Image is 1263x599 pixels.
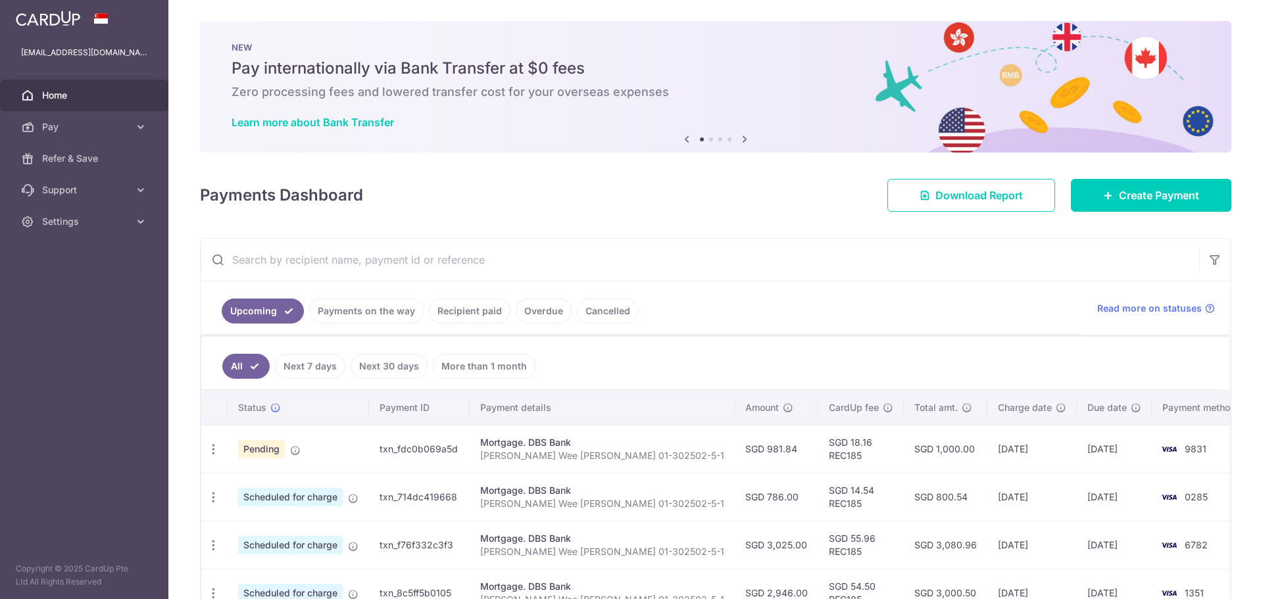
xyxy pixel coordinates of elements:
span: Settings [42,215,129,228]
td: SGD 786.00 [735,473,818,521]
span: 6782 [1185,539,1208,550]
p: [EMAIL_ADDRESS][DOMAIN_NAME] [21,46,147,59]
span: CardUp fee [829,401,879,414]
span: Due date [1087,401,1127,414]
div: Mortgage. DBS Bank [480,436,724,449]
img: Bank Card [1156,441,1182,457]
td: SGD 800.54 [904,473,987,521]
td: SGD 981.84 [735,425,818,473]
img: Bank Card [1156,537,1182,553]
a: Overdue [516,299,572,323]
a: Cancelled [577,299,639,323]
img: Bank Card [1156,489,1182,505]
td: SGD 3,080.96 [904,521,987,569]
th: Payment method [1152,391,1252,425]
td: SGD 3,025.00 [735,521,818,569]
a: Next 30 days [351,354,428,379]
p: [PERSON_NAME] Wee [PERSON_NAME] 01-302502-5-1 [480,497,724,510]
span: Download Report [935,187,1023,203]
td: SGD 18.16 REC185 [818,425,904,473]
div: Mortgage. DBS Bank [480,580,724,593]
td: [DATE] [1077,425,1152,473]
td: txn_714dc419668 [369,473,470,521]
th: Payment ID [369,391,470,425]
span: Pending [238,440,285,458]
span: Charge date [998,401,1052,414]
td: [DATE] [1077,473,1152,521]
span: Create Payment [1119,187,1199,203]
span: Scheduled for charge [238,488,343,506]
a: Download Report [887,179,1055,212]
span: Home [42,89,129,102]
td: SGD 14.54 REC185 [818,473,904,521]
p: NEW [232,42,1200,53]
td: [DATE] [1077,521,1152,569]
input: Search by recipient name, payment id or reference [201,239,1199,281]
span: 0285 [1185,491,1208,502]
p: [PERSON_NAME] Wee [PERSON_NAME] 01-302502-5-1 [480,545,724,558]
td: txn_f76f332c3f3 [369,521,470,569]
a: Payments on the way [309,299,424,323]
td: SGD 1,000.00 [904,425,987,473]
td: SGD 55.96 REC185 [818,521,904,569]
div: Mortgage. DBS Bank [480,484,724,497]
a: Learn more about Bank Transfer [232,116,394,129]
td: [DATE] [987,425,1077,473]
div: Mortgage. DBS Bank [480,532,724,545]
span: Scheduled for charge [238,536,343,554]
span: Total amt. [914,401,958,414]
span: Read more on statuses [1097,302,1202,315]
a: More than 1 month [433,354,535,379]
img: CardUp [16,11,80,26]
span: 9831 [1185,443,1206,454]
span: Support [42,183,129,197]
span: Status [238,401,266,414]
a: Upcoming [222,299,304,323]
a: Create Payment [1071,179,1231,212]
h4: Payments Dashboard [200,183,363,207]
th: Payment details [470,391,735,425]
a: Recipient paid [429,299,510,323]
span: Pay [42,120,129,133]
img: Bank transfer banner [200,21,1231,153]
span: Amount [745,401,779,414]
a: Next 7 days [275,354,345,379]
a: Read more on statuses [1097,302,1215,315]
a: All [222,354,270,379]
h6: Zero processing fees and lowered transfer cost for your overseas expenses [232,84,1200,100]
span: Refer & Save [42,152,129,165]
td: [DATE] [987,473,1077,521]
span: 1351 [1185,587,1204,598]
p: [PERSON_NAME] Wee [PERSON_NAME] 01-302502-5-1 [480,449,724,462]
td: txn_fdc0b069a5d [369,425,470,473]
h5: Pay internationally via Bank Transfer at $0 fees [232,58,1200,79]
td: [DATE] [987,521,1077,569]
